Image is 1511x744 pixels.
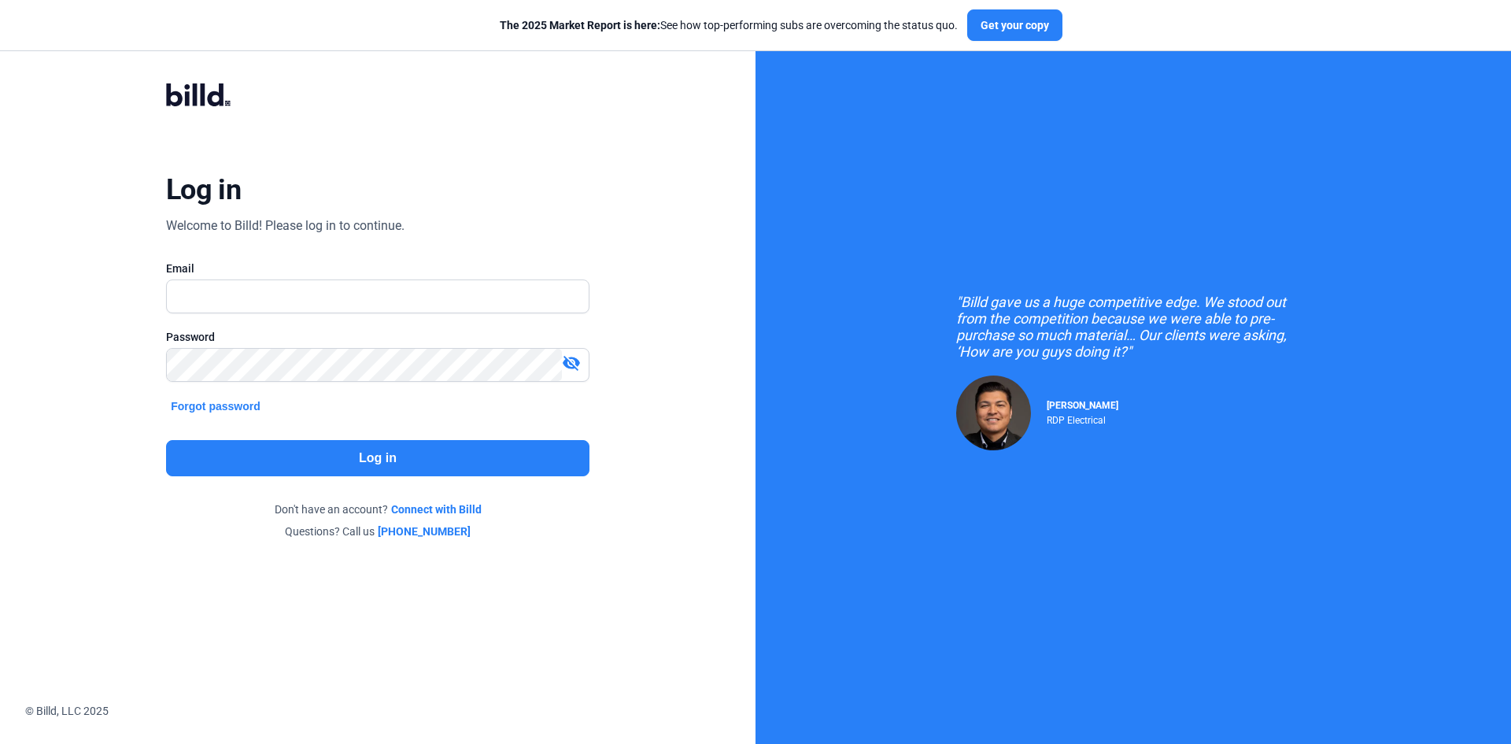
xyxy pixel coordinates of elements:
a: Connect with Billd [391,502,482,517]
button: Log in [166,440,589,476]
img: Raul Pacheco [956,376,1031,450]
div: "Billd gave us a huge competitive edge. We stood out from the competition because we were able to... [956,294,1310,360]
a: [PHONE_NUMBER] [378,524,471,539]
div: Questions? Call us [166,524,589,539]
button: Forgot password [166,398,265,415]
button: Get your copy [967,9,1062,41]
div: Log in [166,172,241,207]
div: RDP Electrical [1047,411,1118,426]
div: Email [166,261,589,276]
div: Don't have an account? [166,502,589,517]
span: [PERSON_NAME] [1047,400,1118,411]
div: Password [166,329,589,345]
div: See how top-performing subs are overcoming the status quo. [500,17,958,33]
span: The 2025 Market Report is here: [500,19,660,31]
mat-icon: visibility_off [562,353,581,372]
div: Welcome to Billd! Please log in to continue. [166,217,405,235]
